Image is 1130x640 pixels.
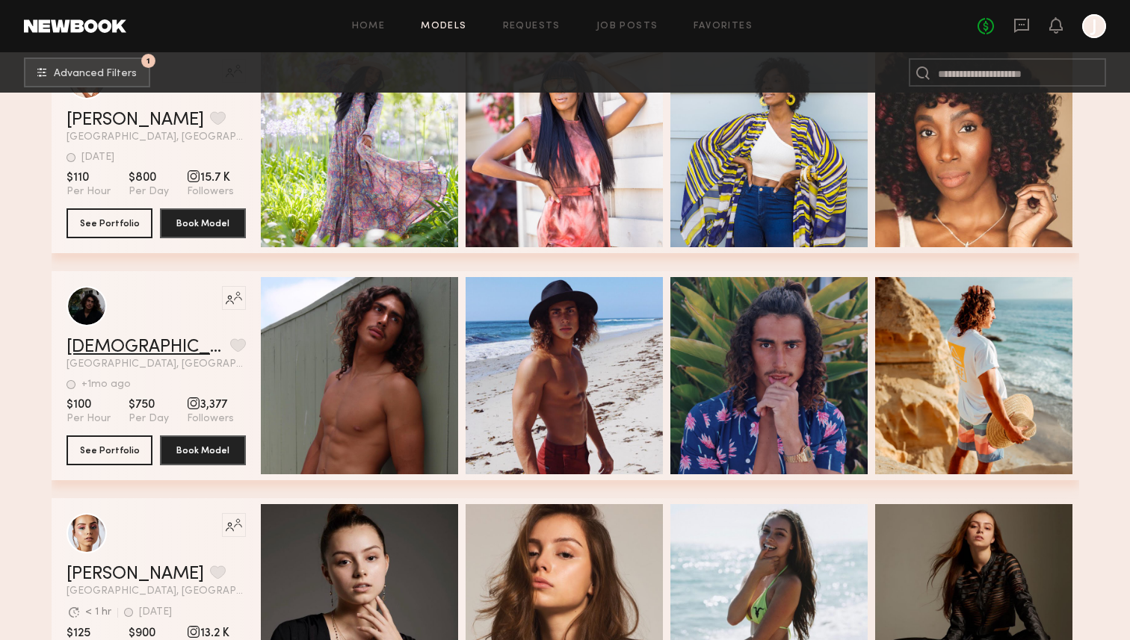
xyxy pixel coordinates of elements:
a: Requests [503,22,561,31]
span: Per Day [129,412,169,426]
a: Models [421,22,466,31]
span: 1 [146,58,150,64]
button: Book Model [160,435,246,465]
a: Home [352,22,386,31]
span: [GEOGRAPHIC_DATA], [GEOGRAPHIC_DATA] [67,359,246,370]
a: J [1082,14,1106,38]
span: Followers [187,412,234,426]
button: 1Advanced Filters [24,58,150,87]
span: $800 [129,170,169,185]
span: Advanced Filters [54,69,137,79]
span: $110 [67,170,111,185]
a: [PERSON_NAME] [67,111,204,129]
a: Job Posts [596,22,658,31]
button: Book Model [160,208,246,238]
div: < 1 hr [85,607,111,618]
span: 3,377 [187,397,234,412]
button: See Portfolio [67,435,152,465]
span: Per Day [129,185,169,199]
span: [GEOGRAPHIC_DATA], [GEOGRAPHIC_DATA] [67,586,246,597]
span: Per Hour [67,185,111,199]
div: +1mo ago [81,379,131,390]
a: [PERSON_NAME] [67,565,204,583]
span: $100 [67,397,111,412]
a: [DEMOGRAPHIC_DATA][PERSON_NAME] [67,338,224,356]
span: [GEOGRAPHIC_DATA], [GEOGRAPHIC_DATA] [67,132,246,143]
span: Followers [187,185,234,199]
div: [DATE] [139,607,172,618]
button: See Portfolio [67,208,152,238]
span: Per Hour [67,412,111,426]
div: [DATE] [81,152,114,163]
span: 15.7 K [187,170,234,185]
span: $750 [129,397,169,412]
a: Favorites [694,22,753,31]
